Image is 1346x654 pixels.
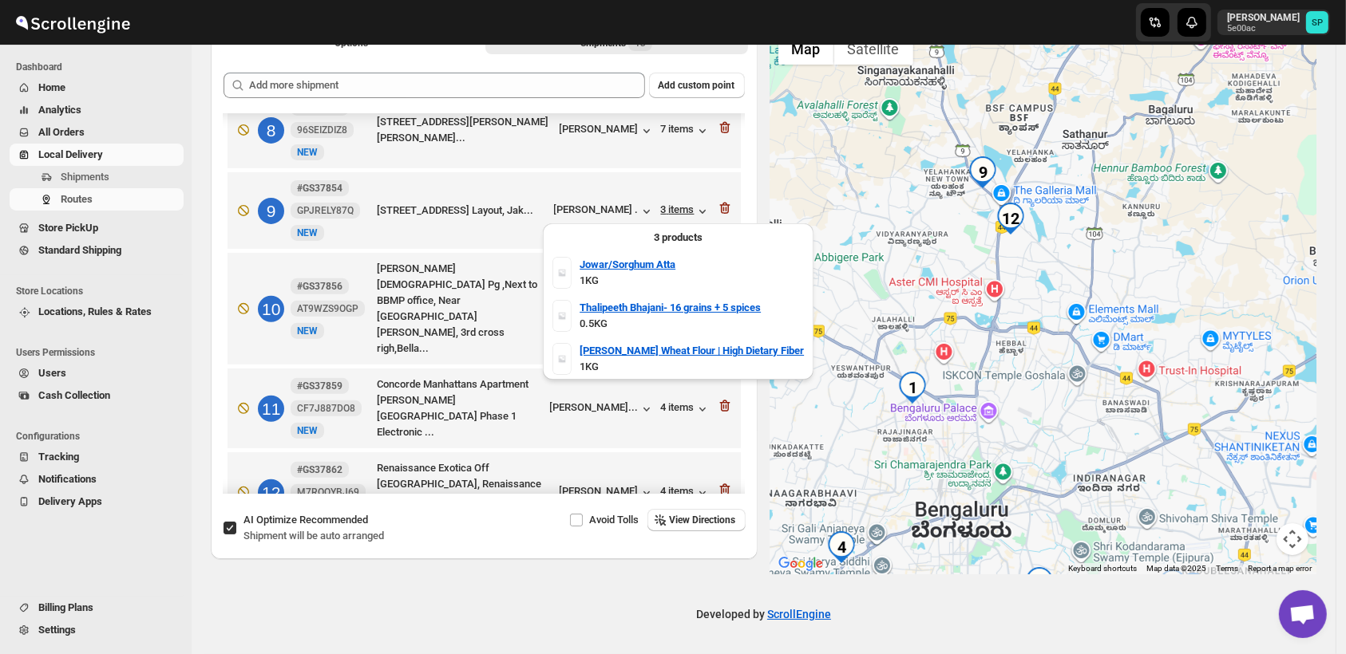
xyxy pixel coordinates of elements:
[1227,24,1300,33] p: 5e00ac
[580,273,804,289] p: 1KG
[258,479,284,506] div: 12
[16,61,184,73] span: Dashboard
[258,296,284,322] div: 10
[38,473,97,485] span: Notifications
[1227,11,1300,24] p: [PERSON_NAME]
[38,601,93,613] span: Billing Plans
[297,380,342,392] b: #GS37859
[377,261,553,357] div: [PERSON_NAME] [DEMOGRAPHIC_DATA] Pg ,Next to BBMP office, Near [GEOGRAPHIC_DATA][PERSON_NAME], 3r...
[297,425,318,436] span: NEW
[10,188,184,211] button: Routes
[38,81,65,93] span: Home
[38,126,85,138] span: All Orders
[1312,18,1323,28] text: SP
[1248,564,1312,573] a: Report a map error
[297,302,358,315] span: AT9WZS9OGP
[38,244,121,256] span: Standard Shipping
[297,281,342,292] b: #GS37856
[10,384,184,407] button: Cash Collection
[297,124,347,136] span: 96SEIZDIZ8
[10,597,184,619] button: Billing Plans
[297,486,359,498] span: M7ROQYBJ69
[661,203,711,219] button: 3 items
[243,530,384,542] span: Shipment will be auto arranged
[995,203,1027,234] div: 12
[258,117,284,144] div: 8
[1217,10,1330,35] button: User menu
[61,171,109,183] span: Shipments
[1277,523,1308,555] button: Map camera controls
[670,514,736,526] span: View Directions
[10,619,184,641] button: Settings
[38,222,98,234] span: Store PickUp
[16,346,184,359] span: Users Permissions
[560,123,655,139] div: [PERSON_NAME]
[377,114,553,146] div: [STREET_ADDRESS][PERSON_NAME][PERSON_NAME]...
[297,325,318,337] span: NEW
[297,464,342,475] b: #GS37862
[258,198,284,224] div: 9
[38,495,102,507] span: Delivery Apps
[661,123,711,139] button: 7 items
[580,300,761,316] a: Thalipeeth Bhajani- 16 grains + 5 spices
[10,362,184,384] button: Users
[38,451,79,463] span: Tracking
[696,606,831,622] p: Developed by
[10,99,184,121] button: Analytics
[580,257,675,273] a: Jowar/Sorghum Atta
[834,33,913,65] button: Show satellite imagery
[297,147,318,158] span: NEW
[774,554,827,574] a: Open this area in Google Maps (opens a new window)
[10,77,184,99] button: Home
[659,79,735,92] span: Add custom point
[554,203,655,219] button: [PERSON_NAME] .
[38,624,76,636] span: Settings
[38,305,152,317] span: Locations, Rules & Rates
[297,227,318,238] span: NEW
[243,514,368,526] span: AI Optimize
[1068,563,1137,574] button: Keyboard shortcuts
[377,460,553,524] div: Renaissance Exotica Off [GEOGRAPHIC_DATA], Renaissance exotica, [GEOGRAPHIC_DATA], [GEOGRAPHIC_DA...
[61,193,93,205] span: Routes
[297,402,355,415] span: CF7J887DO8
[778,33,834,65] button: Show street map
[552,230,804,246] div: 3 products
[10,301,184,323] button: Locations, Rules & Rates
[590,514,639,526] span: Avoid Tolls
[258,396,284,422] div: 11
[661,401,711,417] button: 4 items
[967,156,999,188] div: 9
[1306,11,1328,33] span: Sulakshana Pundle
[38,104,81,116] span: Analytics
[10,468,184,490] button: Notifications
[38,389,110,401] span: Cash Collection
[297,183,342,194] b: #GS37854
[1146,564,1206,573] span: Map data ©2025
[774,554,827,574] img: Google
[211,60,758,500] div: Selected Shipments
[550,401,655,417] button: [PERSON_NAME]...
[16,430,184,443] span: Configurations
[10,446,184,468] button: Tracking
[825,531,857,563] div: 4
[10,490,184,513] button: Delivery Apps
[38,148,103,160] span: Local Delivery
[297,204,354,217] span: GPJRELY87Q
[580,343,804,359] a: [PERSON_NAME] Wheat Flour | High Dietary Fiber
[16,285,184,297] span: Store Locations
[580,301,761,313] b: Thalipeeth Bhajani- 16 grains + 5 spices
[560,485,655,501] button: [PERSON_NAME]
[1216,564,1238,573] a: Terms (opens in new tab)
[10,166,184,188] button: Shipments
[580,258,675,270] b: Jowar/Sorghum Atta
[249,73,645,98] input: Add more shipment
[647,509,746,531] button: View Directions
[661,485,711,501] button: 4 items
[550,401,639,413] div: [PERSON_NAME]...
[299,514,368,526] span: Recommended
[649,73,745,98] button: Add custom point
[377,376,544,440] div: Concorde Manhattans Apartment [PERSON_NAME][GEOGRAPHIC_DATA] Phase 1 Electronic ...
